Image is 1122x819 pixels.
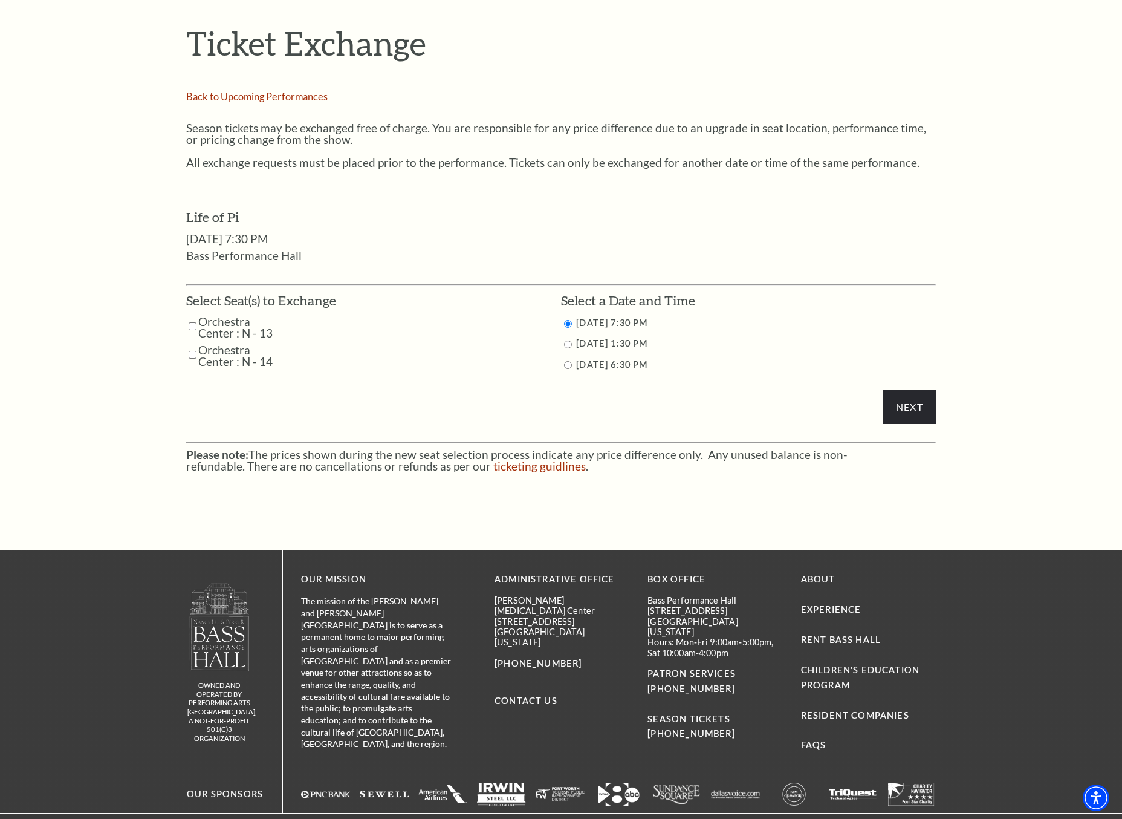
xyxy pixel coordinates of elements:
p: Bass Performance Hall [647,595,782,605]
p: Administrative Office [495,572,629,587]
a: Experience [801,604,861,615]
label: [DATE] 1:30 PM [576,338,647,348]
p: The mission of the [PERSON_NAME] and [PERSON_NAME][GEOGRAPHIC_DATA] is to serve as a permanent ho... [301,595,452,750]
p: owned and operated by Performing Arts [GEOGRAPHIC_DATA], A NOT-FOR-PROFIT 501(C)3 ORGANIZATION [187,681,251,743]
img: The image is completely blank or white. [887,783,936,806]
input: Orchestra Center : N - 14 [189,344,196,365]
img: The image is completely blank or white. [828,783,877,806]
a: A circular logo with the text "KIM CLASSIFIED" in the center, featuring a bold, modern design. - ... [770,783,819,806]
a: Logo featuring the number "8" with an arrow and "abc" in a modern design. - open in a new tab [594,783,643,806]
a: Rent Bass Hall [801,635,881,645]
a: The image features a simple white background with text that appears to be a logo or brand name. -... [711,783,760,806]
input: 9/28/2025 6:30 PM [564,361,572,369]
label: Orchestra Center : N - 14 [198,344,285,367]
h3: Select a Date and Time [561,292,936,310]
p: Our Sponsors [175,787,263,802]
p: PATRON SERVICES [PHONE_NUMBER] [647,667,782,697]
a: Logo of Sundance Square, featuring stylized text in white. - open in a new tab [652,783,701,806]
p: [STREET_ADDRESS] [495,616,629,627]
a: The image is completely blank or white. - open in a new tab [828,783,877,806]
p: [GEOGRAPHIC_DATA][US_STATE] [647,616,782,638]
input: 9/27/2025 7:30 PM [564,320,572,328]
img: Logo featuring the number "8" with an arrow and "abc" in a modern design. [594,783,643,806]
a: The image is completely blank or white. - open in a new tab [887,783,936,806]
label: [DATE] 7:30 PM [576,318,647,328]
a: About [801,574,835,584]
span: [DATE] 7:30 PM [186,232,268,246]
a: Logo of Irwin Steel LLC, featuring the company name in bold letters with a simple design. - open ... [477,783,526,806]
a: Logo of PNC Bank in white text with a triangular symbol. - open in a new tab - target website may... [301,783,350,806]
a: The image is completely blank or white. - open in a new tab [360,783,409,806]
p: Hours: Mon-Fri 9:00am-5:00pm, Sat 10:00am-4:00pm [647,637,782,658]
a: The image is completely blank or white. - open in a new tab [418,783,467,806]
strong: Please note: [186,448,248,462]
p: Season tickets may be exchanged free of charge. You are responsible for any price difference due ... [186,122,936,145]
h3: Select Seat(s) to Exchange [186,292,336,310]
input: Submit button [883,390,936,424]
img: A circular logo with the text "KIM CLASSIFIED" in the center, featuring a bold, modern design. [770,783,819,806]
p: [GEOGRAPHIC_DATA][US_STATE] [495,627,629,648]
label: Orchestra Center : N - 13 [198,316,285,339]
div: Accessibility Menu [1083,785,1109,811]
p: OUR MISSION [301,572,452,587]
a: ticketing guidlines - open in a new tab [493,459,586,473]
p: SEASON TICKETS [PHONE_NUMBER] [647,697,782,742]
img: owned and operated by Performing Arts Fort Worth, A NOT-FOR-PROFIT 501(C)3 ORGANIZATION [189,582,250,671]
a: Back to Upcoming Performances [186,91,328,102]
a: Resident Companies [801,710,909,720]
p: All exchange requests must be placed prior to the performance. Tickets can only be exchanged for ... [186,157,936,168]
p: [PHONE_NUMBER] [495,656,629,671]
p: [STREET_ADDRESS] [647,605,782,616]
img: The image is completely blank or white. [418,783,467,806]
img: Logo of Sundance Square, featuring stylized text in white. [652,783,701,806]
p: BOX OFFICE [647,572,782,587]
a: FAQs [801,740,826,750]
h1: Ticket Exchange [186,24,936,73]
img: The image is completely blank or white. [536,783,585,806]
input: 9/28/2025 1:30 PM [564,341,572,348]
span: Bass Performance Hall [186,249,302,263]
img: The image is completely blank or white. [360,783,409,806]
p: [PERSON_NAME][MEDICAL_DATA] Center [495,595,629,616]
input: Orchestra Center : N - 13 [189,316,196,337]
img: Logo of Irwin Steel LLC, featuring the company name in bold letters with a simple design. [477,783,526,806]
img: The image features a simple white background with text that appears to be a logo or brand name. [711,783,760,806]
img: Logo of PNC Bank in white text with a triangular symbol. [301,783,350,806]
a: Contact Us [495,696,557,706]
h3: Life of Pi [186,208,936,227]
label: [DATE] 6:30 PM [576,359,647,370]
a: Children's Education Program [801,665,919,690]
p: The prices shown during the new seat selection process indicate any price difference only. Any un... [186,449,936,472]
